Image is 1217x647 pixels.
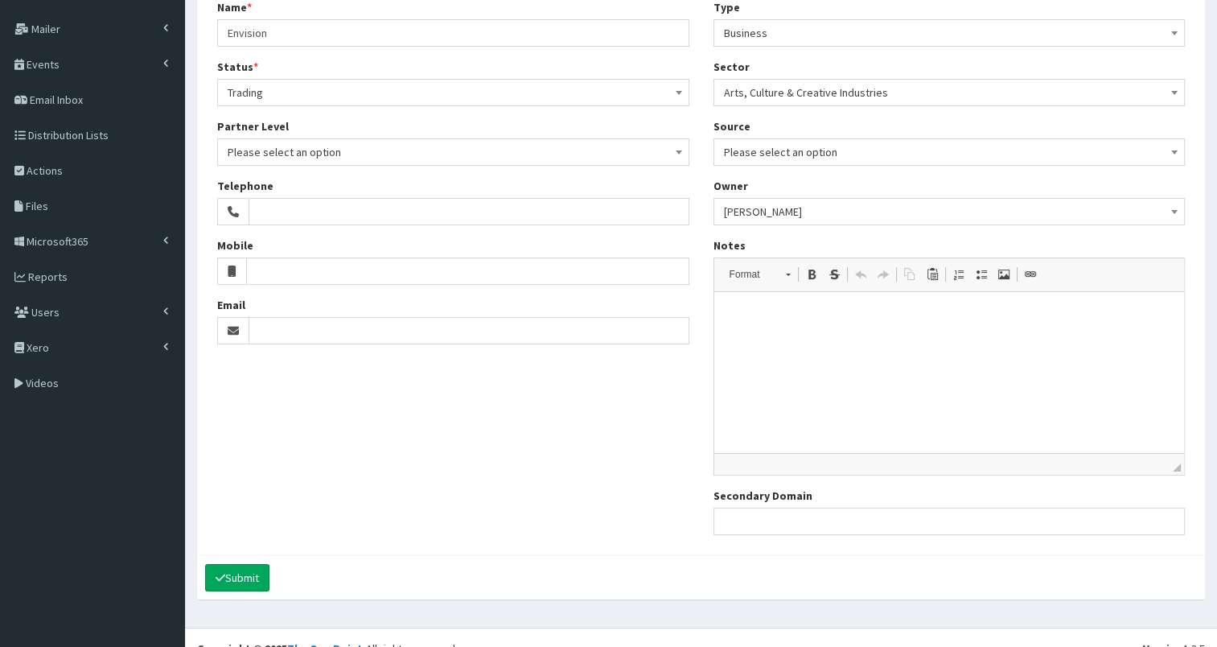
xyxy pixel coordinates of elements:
span: Files [26,199,48,213]
a: Insert/Remove Numbered List [948,264,970,285]
label: Owner [713,178,748,194]
span: Please select an option [713,138,1186,166]
a: Undo (Ctrl+Z) [849,264,872,285]
label: Status [217,59,258,75]
span: Videos [26,376,59,390]
span: Actions [27,163,63,178]
span: Please select an option [724,141,1175,163]
button: Submit [205,564,269,591]
span: Users [31,305,60,319]
label: Source [713,118,750,134]
span: Please select an option [217,138,689,166]
span: Email Inbox [30,93,83,107]
a: Bold (Ctrl+B) [800,264,823,285]
span: Arts, Culture & Creative Industries [724,81,1175,104]
span: Format [722,264,778,285]
span: Business [724,22,1175,44]
a: Link (Ctrl+L) [1019,264,1042,285]
label: Mobile [217,237,253,253]
a: Format [721,263,799,286]
a: Insert/Remove Bulleted List [970,264,993,285]
span: Leahann Barnes [713,198,1186,225]
iframe: Rich Text Editor, notes [714,292,1185,453]
span: Trading [217,79,689,106]
span: Please select an option [228,141,679,163]
span: Xero [27,340,49,355]
label: Telephone [217,178,273,194]
label: Secondary Domain [713,488,812,504]
span: Distribution Lists [28,128,109,142]
span: Trading [228,81,679,104]
a: Redo (Ctrl+Y) [872,264,894,285]
label: Partner Level [217,118,289,134]
a: Copy (Ctrl+C) [898,264,921,285]
label: Notes [713,237,746,253]
a: Image [993,264,1015,285]
span: Arts, Culture & Creative Industries [713,79,1186,106]
a: Strike Through [823,264,845,285]
span: Drag to resize [1173,464,1181,472]
span: Microsoft365 [27,234,88,249]
span: Events [27,57,60,72]
span: Reports [28,270,68,284]
span: Leahann Barnes [724,200,1175,223]
span: Mailer [31,22,60,36]
label: Sector [713,59,750,75]
a: Paste (Ctrl+V) [921,264,944,285]
label: Email [217,297,245,313]
span: Business [713,19,1186,47]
